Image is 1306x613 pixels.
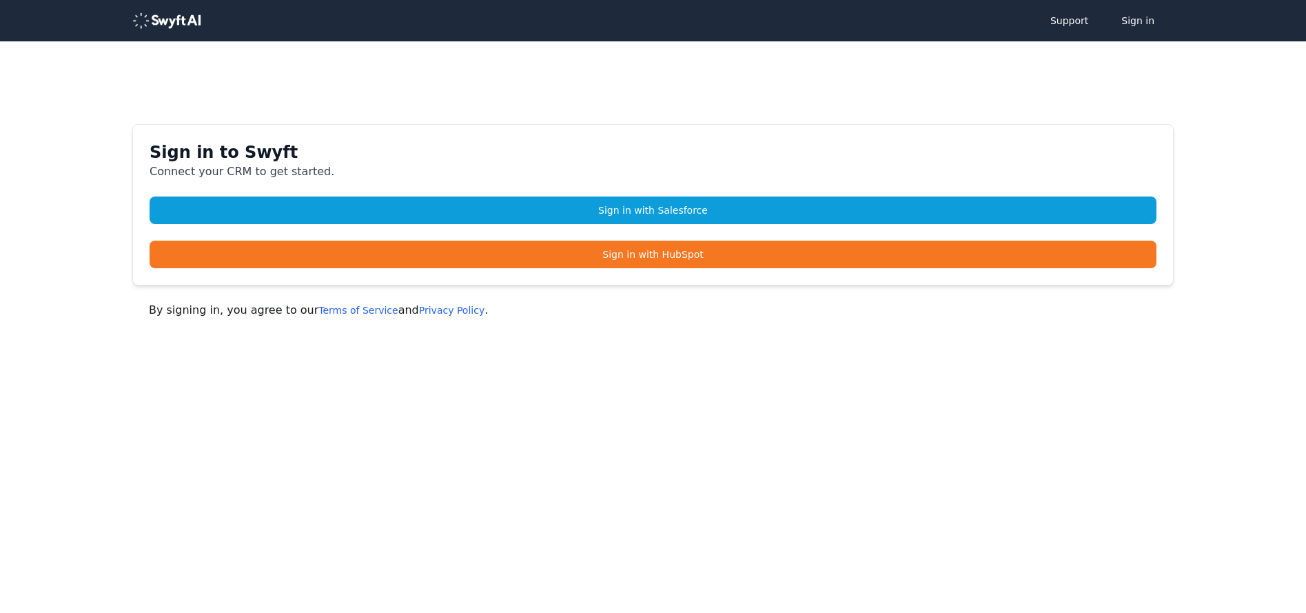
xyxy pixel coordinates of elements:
[150,197,1156,224] a: Sign in with Salesforce
[150,241,1156,268] a: Sign in with HubSpot
[149,302,1157,319] p: By signing in, you agree to our and .
[1108,7,1168,34] button: Sign in
[150,163,1156,180] p: Connect your CRM to get started.
[318,305,398,316] a: Terms of Service
[1037,7,1102,34] a: Support
[419,305,484,316] a: Privacy Policy
[132,12,201,29] img: logo-488353a97b7647c9773e25e94dd66c4536ad24f66c59206894594c5eb3334934.png
[150,141,1156,163] h1: Sign in to Swyft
